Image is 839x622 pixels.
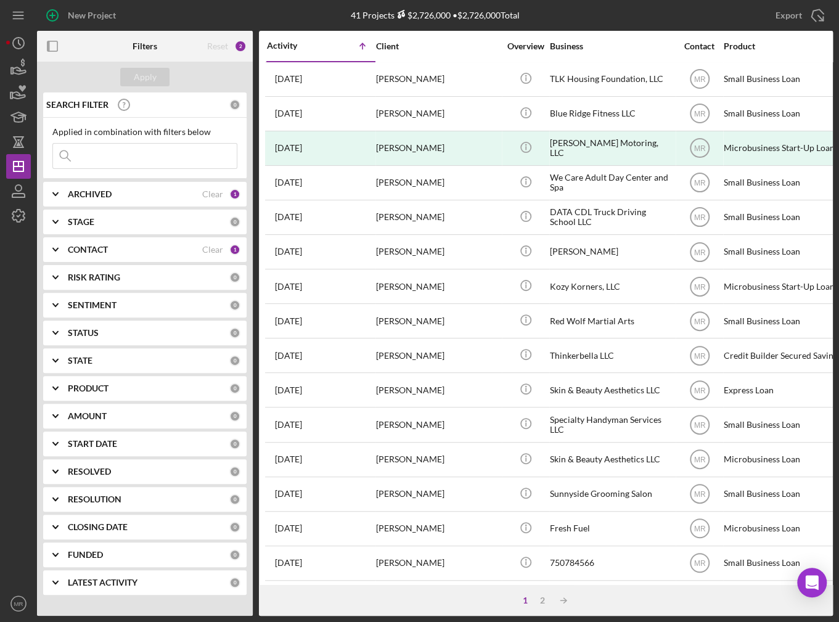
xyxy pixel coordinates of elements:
div: 0 [229,327,240,338]
div: 0 [229,216,240,227]
text: MR [694,110,705,118]
div: Open Intercom Messenger [797,568,827,597]
div: 41 Projects • $2,726,000 Total [350,10,519,20]
b: ARCHIVED [68,189,112,199]
div: Sunnyside Grooming Salon [550,478,673,510]
div: Skin & Beauty Aesthetics LLC [550,374,673,406]
text: MR [694,144,705,153]
b: LATEST ACTIVITY [68,578,137,587]
div: 0 [229,99,240,110]
time: 2025-08-14 20:27 [275,454,302,464]
div: Reset [207,41,228,51]
div: 0 [229,577,240,588]
div: [PERSON_NAME] [376,581,499,614]
time: 2025-06-27 11:09 [275,247,302,256]
div: Kozy Korners, LLC [550,270,673,303]
div: 2 [234,40,247,52]
b: PRODUCT [68,383,108,393]
div: Specialty Handyman Services LLC [550,408,673,441]
b: AMOUNT [68,411,107,421]
time: 2025-05-06 16:32 [275,74,302,84]
div: Thinkerbella LLC [550,339,673,372]
div: [PERSON_NAME] [550,235,673,268]
div: TLK Housing Foundation, LLC [550,63,673,96]
b: SENTIMENT [68,300,117,310]
div: 0 [229,549,240,560]
time: 2025-08-07 17:33 [275,420,302,430]
div: Client [376,41,499,51]
div: Blue Ridge Fitness LLC [550,97,673,130]
time: 2025-05-28 03:51 [275,143,302,153]
div: [PERSON_NAME] [376,547,499,579]
div: [PERSON_NAME] [376,132,499,165]
div: [PERSON_NAME] [376,512,499,545]
div: [PERSON_NAME] [376,478,499,510]
text: MR [694,525,705,533]
b: STATUS [68,328,99,338]
text: MR [694,248,705,256]
div: [PERSON_NAME] [376,270,499,303]
text: MR [694,75,705,84]
text: MR [694,490,705,499]
div: [PERSON_NAME] [376,374,499,406]
text: MR [694,421,705,430]
b: SEARCH FILTER [46,100,108,110]
b: RESOLUTION [68,494,121,504]
div: 0 [229,438,240,449]
div: 1 [229,189,240,200]
div: 0 [229,494,240,505]
div: New Project [68,3,116,28]
b: FUNDED [68,550,103,560]
div: [PERSON_NAME] [376,443,499,476]
div: 750784566 [550,547,673,579]
button: Export [763,3,833,28]
div: $2,726,000 [394,10,450,20]
b: CONTACT [68,245,108,255]
time: 2025-08-15 11:05 [275,489,302,499]
b: START DATE [68,439,117,449]
div: 0 [229,411,240,422]
time: 2025-06-25 15:54 [275,212,302,222]
div: Skin & Beauty Aesthetics LLC [550,443,673,476]
div: DATA CDL Truck Driving School LLC [550,201,673,234]
b: RESOLVED [68,467,111,477]
div: [PERSON_NAME] [376,408,499,441]
div: Applied in combination with filters below [52,127,237,137]
div: We Care Adult Day Center and Spa [550,166,673,199]
div: Clear [202,245,223,255]
time: 2025-08-20 02:01 [275,558,302,568]
div: [PERSON_NAME] [376,201,499,234]
div: [PERSON_NAME] Motoring, LLC [550,132,673,165]
div: 0 [229,355,240,366]
time: 2025-08-07 15:17 [275,385,302,395]
div: Bearded Movers and Logistics LLC [550,581,673,614]
text: MR [694,456,705,464]
button: New Project [37,3,128,28]
text: MR [14,600,23,607]
button: MR [6,591,31,616]
button: Apply [120,68,170,86]
div: Overview [502,41,549,51]
div: 1 [517,595,534,605]
div: 0 [229,466,240,477]
text: MR [694,351,705,360]
div: Clear [202,189,223,199]
div: Contact [676,41,722,51]
div: [PERSON_NAME] [376,97,499,130]
div: [PERSON_NAME] [376,235,499,268]
div: Activity [267,41,321,51]
b: RISK RATING [68,272,120,282]
div: [PERSON_NAME] [376,166,499,199]
time: 2025-08-18 13:43 [275,523,302,533]
div: [PERSON_NAME] [376,63,499,96]
div: Fresh Fuel [550,512,673,545]
div: Apply [134,68,157,86]
div: 0 [229,383,240,394]
div: [PERSON_NAME] [376,305,499,337]
div: 0 [229,272,240,283]
text: MR [694,317,705,325]
div: 0 [229,300,240,311]
div: Export [776,3,802,28]
text: MR [694,213,705,222]
text: MR [694,282,705,291]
